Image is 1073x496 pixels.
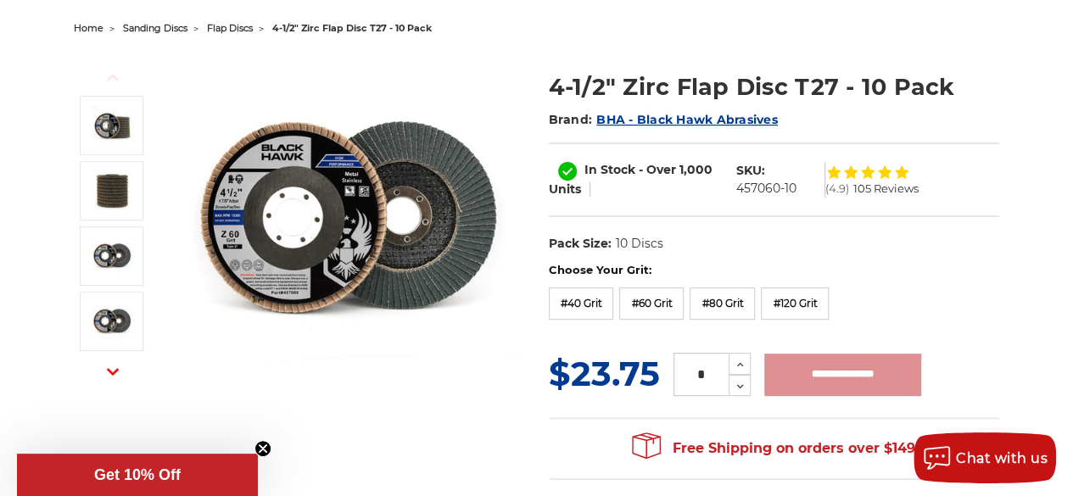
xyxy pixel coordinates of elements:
button: Chat with us [914,432,1056,483]
img: Black Hawk 4-1/2" x 7/8" Flap Disc Type 27 - 10 Pack [180,53,519,392]
dd: 10 Discs [615,235,662,253]
span: Get 10% Off [94,466,181,483]
label: Choose Your Grit: [549,262,999,279]
span: Brand: [549,112,593,127]
a: home [74,22,103,34]
a: BHA - Black Hawk Abrasives [596,112,778,127]
dt: SKU: [736,162,765,180]
span: Units [549,181,581,197]
div: Get 10% OffClose teaser [17,454,258,496]
span: - Over [639,162,676,177]
img: 60 grit flap disc [91,300,133,343]
button: Close teaser [254,440,271,457]
a: flap discs [207,22,253,34]
dd: 457060-10 [736,180,796,198]
img: Black Hawk 4-1/2" x 7/8" Flap Disc Type 27 - 10 Pack [91,104,133,147]
span: (4.9) [825,183,849,194]
span: 105 Reviews [853,183,919,194]
dt: Pack Size: [549,235,612,253]
img: 40 grit flap disc [91,235,133,277]
button: Previous [92,59,133,96]
span: 1,000 [679,162,713,177]
a: sanding discs [123,22,187,34]
span: In Stock [584,162,635,177]
span: Free Shipping on orders over $149 [632,432,915,465]
h1: 4-1/2" Zirc Flap Disc T27 - 10 Pack [549,70,999,103]
img: 10 pack of 4.5" Black Hawk Flap Discs [91,170,133,212]
span: 4-1/2" zirc flap disc t27 - 10 pack [272,22,432,34]
span: $23.75 [549,353,660,394]
span: Chat with us [956,450,1048,466]
button: Next [92,354,133,390]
